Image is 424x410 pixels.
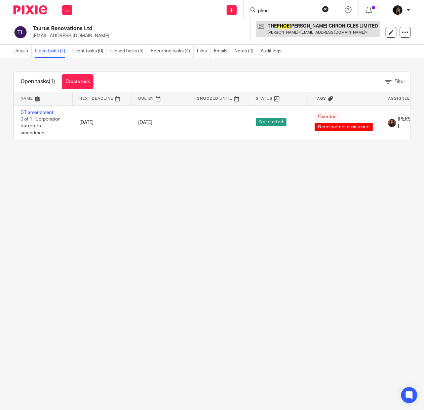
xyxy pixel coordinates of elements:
input: Search [257,8,318,14]
span: (1) [49,79,55,84]
td: [DATE] [73,105,131,140]
h1: Open tasks [21,78,55,85]
a: Recurring tasks (4) [151,45,194,58]
p: [EMAIL_ADDRESS][DOMAIN_NAME] [33,33,319,39]
img: Pixie [13,5,47,14]
a: Emails [214,45,231,58]
span: Filter [394,79,405,84]
span: Tags [315,97,326,100]
span: Snoozed Until [197,97,232,100]
span: Overdue [315,113,340,121]
a: CT amendment [21,110,53,115]
img: Headshot.jpg [388,119,396,127]
h2: Taurus Renovations Ltd [33,25,262,32]
a: Details [13,45,32,58]
span: Need partner assistance [315,123,373,131]
a: Create task [62,74,93,89]
span: Status [256,97,273,100]
a: Notes (0) [234,45,257,58]
a: Files [197,45,210,58]
a: Closed tasks (5) [110,45,147,58]
button: Clear [322,6,329,12]
span: 0 of 1 · Corporation tax return amendment [21,117,61,135]
span: Not started [256,118,286,126]
img: svg%3E [13,25,28,39]
span: [DATE] [138,120,152,125]
a: Client tasks (0) [72,45,107,58]
img: 455A9867.jpg [392,5,403,15]
a: Audit logs [261,45,285,58]
a: Open tasks (1) [35,45,69,58]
